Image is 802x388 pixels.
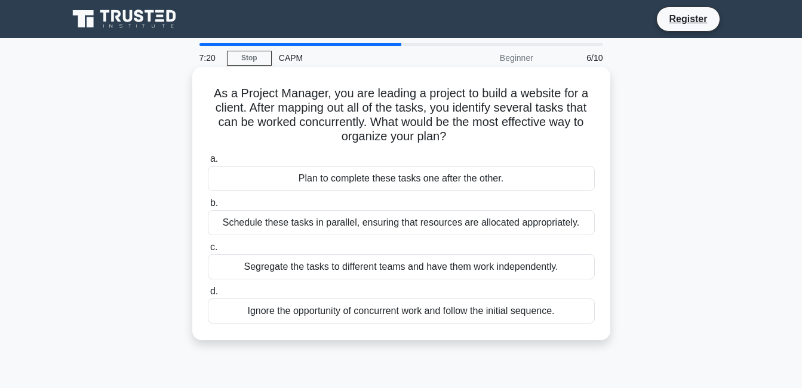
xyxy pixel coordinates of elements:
[207,86,596,144] h5: As a Project Manager, you are leading a project to build a website for a client. After mapping ou...
[210,198,218,208] span: b.
[662,11,714,26] a: Register
[436,46,540,70] div: Beginner
[210,242,217,252] span: c.
[210,286,218,296] span: d.
[227,51,272,66] a: Stop
[192,46,227,70] div: 7:20
[208,254,595,279] div: Segregate the tasks to different teams and have them work independently.
[208,166,595,191] div: Plan to complete these tasks one after the other.
[272,46,436,70] div: CAPM
[208,298,595,324] div: Ignore the opportunity of concurrent work and follow the initial sequence.
[540,46,610,70] div: 6/10
[210,153,218,164] span: a.
[208,210,595,235] div: Schedule these tasks in parallel, ensuring that resources are allocated appropriately.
